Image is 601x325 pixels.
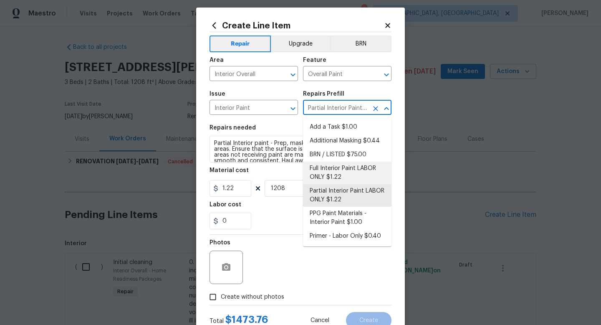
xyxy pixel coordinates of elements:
[311,317,329,324] span: Cancel
[210,125,256,131] h5: Repairs needed
[210,240,230,246] h5: Photos
[370,103,381,114] button: Clear
[221,293,284,302] span: Create without photos
[303,120,391,134] li: Add a Task $1.00
[303,229,391,243] li: Primer - Labor Only $0.40
[210,91,225,97] h5: Issue
[210,168,249,173] h5: Material cost
[303,162,391,184] li: Full Interior Paint LABOR ONLY $1.22
[359,317,378,324] span: Create
[210,202,241,208] h5: Labor cost
[210,57,224,63] h5: Area
[303,91,344,97] h5: Repairs Prefill
[381,103,392,114] button: Close
[330,36,391,52] button: BRN
[210,21,384,30] h2: Create Line Item
[303,134,391,148] li: Additional Masking $0.44
[303,207,391,229] li: PPG Paint Materials - Interior Paint $1.00
[287,69,299,81] button: Open
[225,315,268,325] span: $ 1473.76
[271,36,331,52] button: Upgrade
[303,57,326,63] h5: Feature
[210,36,271,52] button: Repair
[303,148,391,162] li: BRN / LISTED $75.00
[210,136,391,162] textarea: Partial Interior paint - Prep, mask, and paint specified interior areas. Ensure that the surface ...
[303,184,391,207] li: Partial Interior Paint LABOR ONLY $1.22
[381,69,392,81] button: Open
[287,103,299,114] button: Open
